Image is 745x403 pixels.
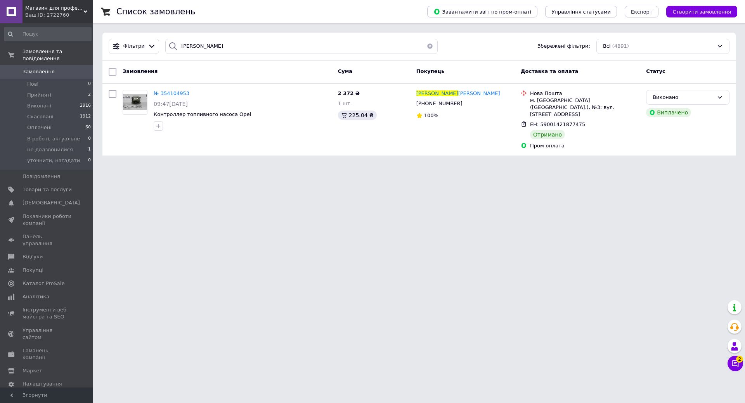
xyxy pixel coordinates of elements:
[23,173,60,180] span: Повідомлення
[27,157,80,164] span: уточнити, нагадати
[80,102,91,109] span: 2916
[646,108,691,117] div: Виплачено
[23,48,93,62] span: Замовлення та повідомлення
[530,121,585,127] span: ЕН: 59001421877475
[23,381,62,387] span: Налаштування
[625,6,659,17] button: Експорт
[27,135,80,142] span: В роботі, актуальне
[416,68,445,74] span: Покупець
[27,146,73,153] span: не додзвонилися
[658,9,737,14] a: Створити замовлення
[530,97,640,118] div: м. [GEOGRAPHIC_DATA] ([GEOGRAPHIC_DATA].), №3: вул. [STREET_ADDRESS]
[666,6,737,17] button: Створити замовлення
[23,367,42,374] span: Маркет
[338,68,352,74] span: Cума
[23,267,43,274] span: Покупці
[427,6,537,17] button: Завантажити звіт по пром-оплаті
[424,112,438,118] span: 100%
[23,347,72,361] span: Гаманець компанії
[736,356,743,363] span: 2
[23,186,72,193] span: Товари та послуги
[416,100,463,106] span: [PHONE_NUMBER]
[85,124,91,131] span: 60
[27,113,54,120] span: Скасовані
[27,102,51,109] span: Виконані
[23,68,55,75] span: Замовлення
[23,253,43,260] span: Відгуки
[631,9,653,15] span: Експорт
[25,12,93,19] div: Ваш ID: 2722760
[27,81,38,88] span: Нові
[338,100,352,106] span: 1 шт.
[23,213,72,227] span: Показники роботи компанії
[530,90,640,97] div: Нова Пошта
[653,93,714,102] div: Виконано
[27,124,52,131] span: Оплачені
[154,111,251,117] a: Контроллер топливного насоса Opel
[123,94,147,110] img: Фото товару
[23,233,72,247] span: Панель управління
[416,90,500,97] a: [PERSON_NAME][PERSON_NAME]
[165,39,438,54] input: Пошук за номером замовлення, ПІБ покупця, номером телефону, Email, номером накладної
[338,111,377,120] div: 225.04 ₴
[23,327,72,341] span: Управління сайтом
[123,90,147,115] a: Фото товару
[88,157,91,164] span: 0
[603,43,611,50] span: Всі
[612,43,629,49] span: (4891)
[4,27,92,41] input: Пошук
[27,92,51,99] span: Прийняті
[422,39,438,54] button: Очистить
[154,101,188,107] span: 09:47[DATE]
[23,280,64,287] span: Каталог ProSale
[154,90,189,96] a: № 354104953
[728,356,743,371] button: Чат з покупцем2
[23,293,49,300] span: Аналітика
[338,90,360,96] span: 2 372 ₴
[545,6,617,17] button: Управління статусами
[123,43,145,50] span: Фільтри
[646,68,665,74] span: Статус
[23,306,72,320] span: Інструменти веб-майстра та SEO
[23,199,80,206] span: [DEMOGRAPHIC_DATA]
[88,146,91,153] span: 1
[433,8,531,15] span: Завантажити звіт по пром-оплаті
[25,5,83,12] span: Магазин для професіоналів
[672,9,731,15] span: Створити замовлення
[537,43,590,50] span: Збережені фільтри:
[530,142,640,149] div: Пром-оплата
[88,92,91,99] span: 2
[416,90,458,96] span: [PERSON_NAME]
[530,130,565,139] div: Отримано
[521,68,578,74] span: Доставка та оплата
[116,7,195,16] h1: Список замовлень
[123,68,158,74] span: Замовлення
[80,113,91,120] span: 1912
[458,90,500,96] span: [PERSON_NAME]
[88,135,91,142] span: 0
[88,81,91,88] span: 0
[551,9,611,15] span: Управління статусами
